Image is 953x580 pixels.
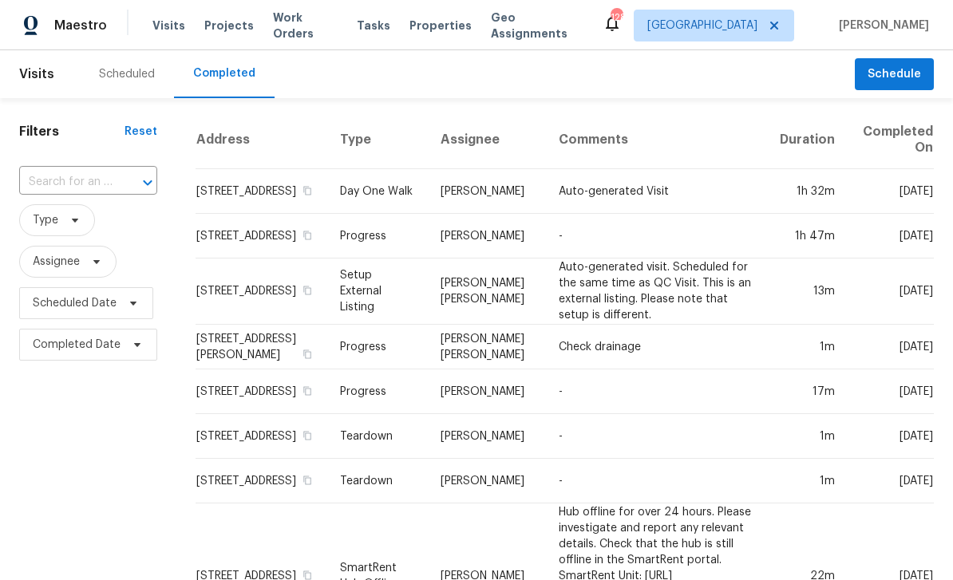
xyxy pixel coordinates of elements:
[546,459,768,503] td: -
[327,325,428,369] td: Progress
[196,325,327,369] td: [STREET_ADDRESS][PERSON_NAME]
[546,258,768,325] td: Auto-generated visit. Scheduled for the same time as QC Visit. This is an external listing. Pleas...
[767,214,848,258] td: 1h 47m
[196,214,327,258] td: [STREET_ADDRESS]
[428,459,546,503] td: [PERSON_NAME]
[848,414,934,459] td: [DATE]
[848,459,934,503] td: [DATE]
[196,369,327,414] td: [STREET_ADDRESS]
[848,369,934,414] td: [DATE]
[428,369,546,414] td: [PERSON_NAME]
[327,369,428,414] td: Progress
[767,258,848,325] td: 13m
[409,18,472,34] span: Properties
[327,214,428,258] td: Progress
[327,169,428,214] td: Day One Walk
[428,169,546,214] td: [PERSON_NAME]
[546,325,768,369] td: Check drainage
[136,172,159,194] button: Open
[546,414,768,459] td: -
[33,295,117,311] span: Scheduled Date
[767,325,848,369] td: 1m
[300,283,314,298] button: Copy Address
[300,228,314,243] button: Copy Address
[125,124,157,140] div: Reset
[546,369,768,414] td: -
[19,57,54,92] span: Visits
[99,66,155,82] div: Scheduled
[491,10,583,41] span: Geo Assignments
[300,428,314,443] button: Copy Address
[196,258,327,325] td: [STREET_ADDRESS]
[196,459,327,503] td: [STREET_ADDRESS]
[767,414,848,459] td: 1m
[273,10,338,41] span: Work Orders
[767,111,848,169] th: Duration
[832,18,929,34] span: [PERSON_NAME]
[848,325,934,369] td: [DATE]
[428,111,546,169] th: Assignee
[196,414,327,459] td: [STREET_ADDRESS]
[19,124,125,140] h1: Filters
[611,10,622,26] div: 128
[196,169,327,214] td: [STREET_ADDRESS]
[868,65,921,85] span: Schedule
[357,20,390,31] span: Tasks
[19,170,113,195] input: Search for an address...
[546,214,768,258] td: -
[327,111,428,169] th: Type
[546,169,768,214] td: Auto-generated Visit
[196,111,327,169] th: Address
[848,214,934,258] td: [DATE]
[428,258,546,325] td: [PERSON_NAME] [PERSON_NAME]
[848,169,934,214] td: [DATE]
[428,414,546,459] td: [PERSON_NAME]
[428,325,546,369] td: [PERSON_NAME] [PERSON_NAME]
[300,183,314,198] button: Copy Address
[767,369,848,414] td: 17m
[300,384,314,398] button: Copy Address
[327,258,428,325] td: Setup External Listing
[848,111,934,169] th: Completed On
[54,18,107,34] span: Maestro
[327,414,428,459] td: Teardown
[204,18,254,34] span: Projects
[327,459,428,503] td: Teardown
[33,254,80,270] span: Assignee
[855,58,934,91] button: Schedule
[848,258,934,325] td: [DATE]
[767,459,848,503] td: 1m
[300,347,314,361] button: Copy Address
[193,65,255,81] div: Completed
[300,473,314,487] button: Copy Address
[33,337,121,353] span: Completed Date
[428,214,546,258] td: [PERSON_NAME]
[546,111,768,169] th: Comments
[33,212,58,228] span: Type
[647,18,757,34] span: [GEOGRAPHIC_DATA]
[767,169,848,214] td: 1h 32m
[152,18,185,34] span: Visits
